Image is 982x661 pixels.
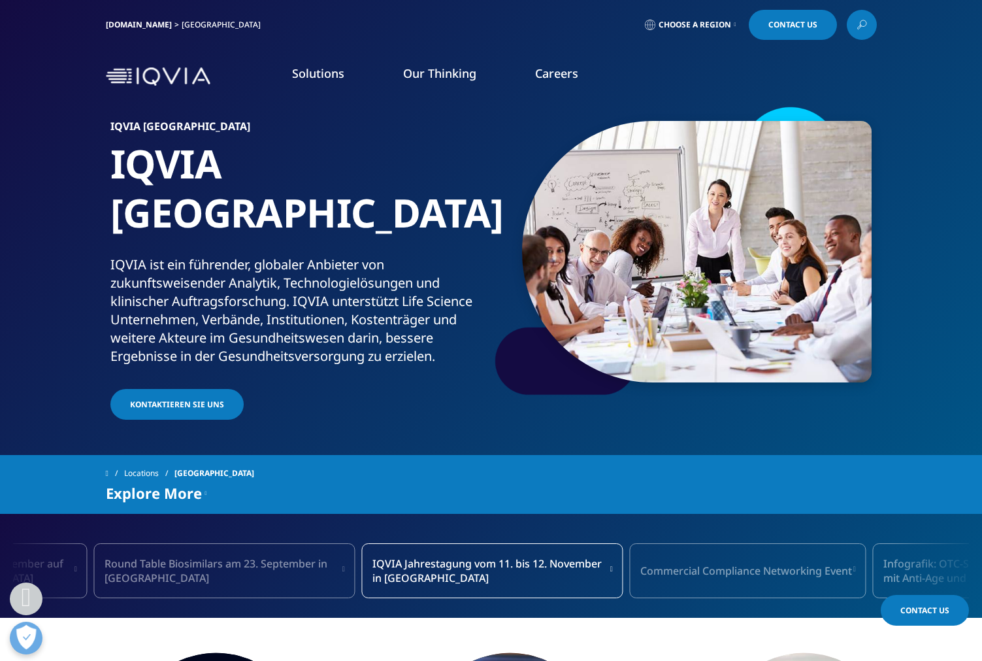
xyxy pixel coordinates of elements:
span: Contact Us [900,605,949,616]
span: Round Table Biosimilars am 23. September in [GEOGRAPHIC_DATA] [105,556,341,585]
span: Commercial Compliance Networking Event [640,564,852,578]
a: Locations [124,462,174,485]
span: IQVIA Jahrestagung vom 11. bis 12. November in [GEOGRAPHIC_DATA] [372,556,609,585]
a: Commercial Compliance Networking Event [630,543,866,598]
span: Choose a Region [659,20,731,30]
a: [DOMAIN_NAME] [106,19,172,30]
div: 1 / 16 [362,543,623,598]
a: Contact Us [881,595,969,626]
div: 2 / 16 [630,543,866,598]
a: Contact Us [749,10,837,40]
a: Solutions [292,65,344,81]
div: [GEOGRAPHIC_DATA] [182,20,266,30]
span: [GEOGRAPHIC_DATA] [174,462,254,485]
h6: IQVIA [GEOGRAPHIC_DATA] [110,121,486,139]
img: 877_businesswoman-leading-meeting.jpg [522,121,872,382]
h1: IQVIA [GEOGRAPHIC_DATA] [110,139,486,256]
a: IQVIA Jahrestagung vom 11. bis 12. November in [GEOGRAPHIC_DATA] [362,543,623,598]
button: Präferenzen öffnen [10,622,42,654]
span: Explore More [106,485,202,501]
a: Our Thinking [403,65,476,81]
span: Contact Us [768,21,817,29]
nav: Primary [216,46,877,107]
div: 16 / 16 [94,543,355,598]
a: Round Table Biosimilars am 23. September in [GEOGRAPHIC_DATA] [94,543,355,598]
div: IQVIA ist ein führender, globaler Anbieter von zukunftsweisender Analytik, Technologielösungen un... [110,256,486,365]
span: Kontaktieren Sie uns [130,399,224,410]
a: Careers [535,65,578,81]
a: Kontaktieren Sie uns [110,389,244,420]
